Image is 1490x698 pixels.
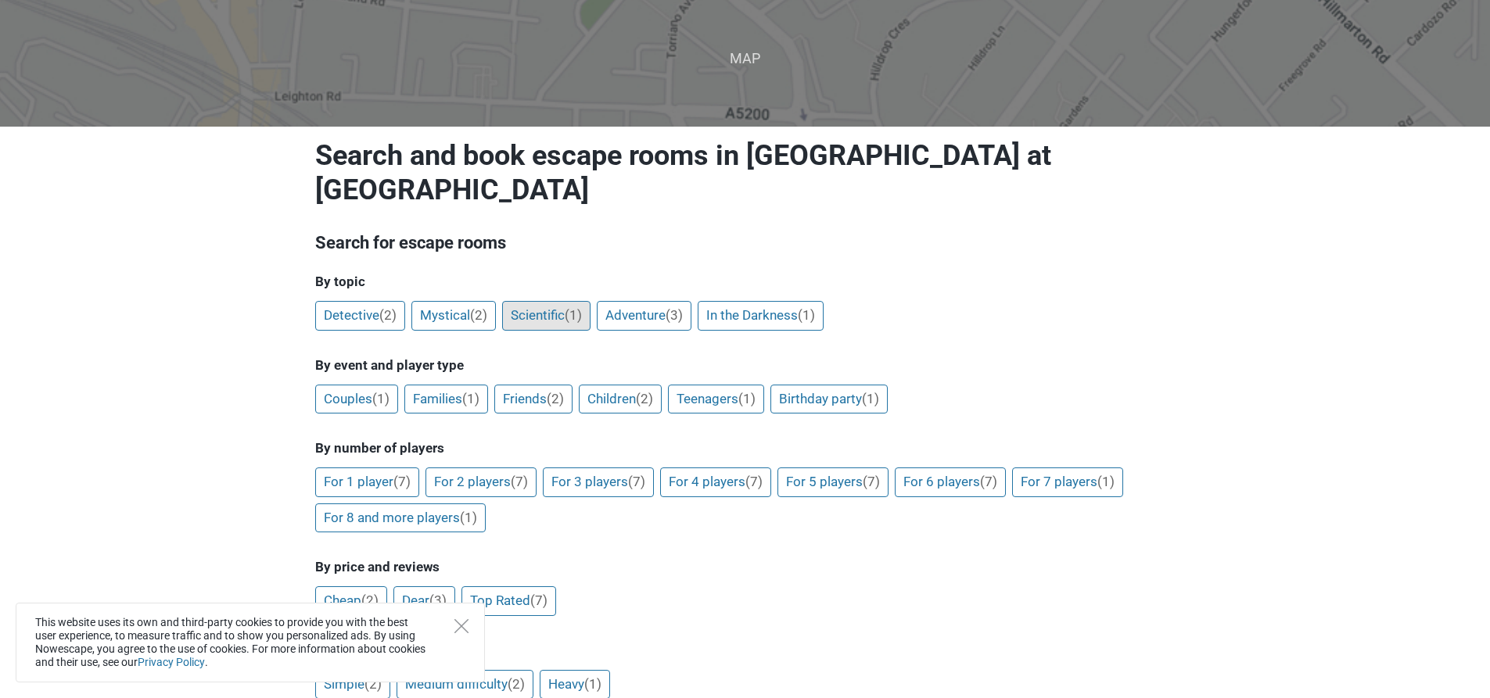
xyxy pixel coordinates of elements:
font: By price and reviews [315,559,440,575]
font: Children [587,391,636,406]
a: For 2 players(7) [425,467,537,497]
font: Detective [324,307,379,323]
font: Map [730,50,760,66]
font: (1) [372,391,390,406]
font: (3) [429,592,447,608]
font: For 2 players [434,474,511,489]
a: Cheap(2) [315,586,387,616]
a: Privacy Policy [138,656,205,668]
a: Adventure(3) [597,301,691,331]
a: For 8 and more players(1) [315,503,486,533]
font: (2) [508,676,525,692]
font: Simple [324,676,364,692]
font: Families [413,391,462,406]
font: In the Darkness [706,307,798,323]
font: (1) [565,307,582,323]
font: (1) [738,391,756,406]
a: Dear(3) [393,586,455,616]
font: (1) [798,307,815,323]
font: Teenagers [677,391,738,406]
a: Couples(1) [315,385,398,414]
font: Mystical [420,307,470,323]
font: (2) [364,676,382,692]
font: (1) [862,391,879,406]
a: Children(2) [579,385,662,414]
a: In the Darkness(1) [698,301,824,331]
font: For 6 players [903,474,980,489]
a: Families(1) [404,385,488,414]
font: Heavy [548,676,584,692]
a: For 7 players(1) [1012,467,1123,497]
font: (1) [462,391,479,406]
font: For 3 players [551,474,628,489]
a: For 1 player(7) [315,467,419,497]
font: (1) [584,676,601,692]
font: . [205,656,208,668]
font: (7) [745,474,763,489]
font: (1) [460,510,477,525]
font: (7) [530,592,548,608]
font: By event and player type [315,357,464,373]
a: For 5 players(7) [777,467,889,497]
font: For 4 players [669,474,745,489]
font: (2) [547,391,564,406]
font: (7) [511,474,528,489]
font: By number of players [315,440,444,456]
font: Birthday party [779,391,862,406]
font: (2) [470,307,487,323]
a: Mystical(2) [411,301,496,331]
font: Medium difficulty [405,676,508,692]
font: This website uses its own and third-party cookies to provide you with the best user experience, t... [35,616,425,668]
font: Search and book escape rooms in [GEOGRAPHIC_DATA] at [GEOGRAPHIC_DATA] [315,139,1051,206]
font: For 5 players [786,474,863,489]
font: (1) [1097,474,1115,489]
font: Cheap [324,592,361,608]
font: (7) [863,474,880,489]
font: For 7 players [1021,474,1097,489]
a: Teenagers(1) [668,385,764,414]
font: (7) [393,474,411,489]
font: (2) [361,592,379,608]
a: Friends(2) [494,385,573,414]
font: For 1 player [324,474,393,489]
font: Couples [324,391,372,406]
font: Adventure [605,307,666,323]
font: Dear [402,592,429,608]
font: Friends [503,391,547,406]
font: (7) [980,474,997,489]
a: For 4 players(7) [660,467,771,497]
font: For 8 and more players [324,510,460,525]
font: (7) [628,474,645,489]
a: Birthday party(1) [770,385,888,414]
font: Scientific [511,307,565,323]
font: (2) [379,307,397,323]
a: Detective(2) [315,301,405,331]
font: (3) [666,307,683,323]
font: Top Rated [470,592,530,608]
a: For 6 players(7) [895,467,1006,497]
font: (2) [636,391,653,406]
font: Search for escape rooms [315,233,506,252]
a: Top Rated(7) [461,586,556,616]
a: Scientific(1) [502,301,591,331]
a: For 3 players(7) [543,467,654,497]
button: Close [454,619,469,633]
font: By topic [315,274,365,289]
